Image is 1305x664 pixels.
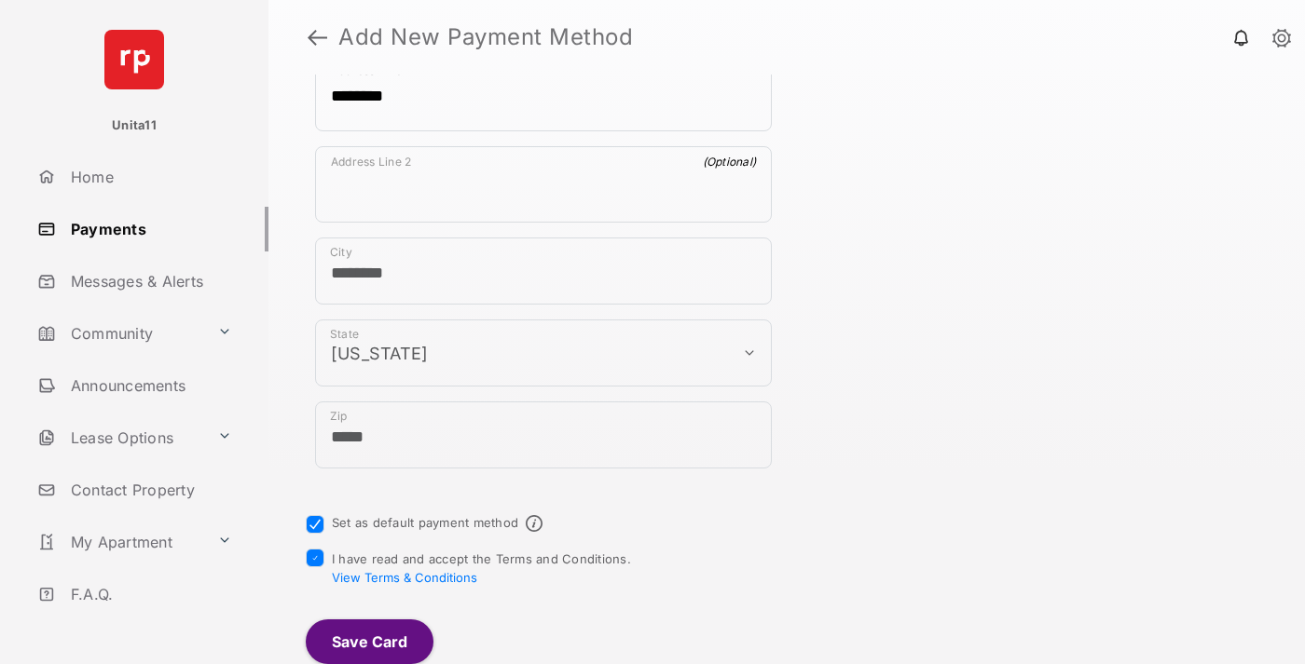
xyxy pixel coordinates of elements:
[30,311,210,356] a: Community
[315,319,772,386] div: payment_method_screening[postal_addresses][administrativeArea]
[315,237,772,305] div: payment_method_screening[postal_addresses][locality]
[30,363,268,408] a: Announcements
[338,26,633,48] strong: Add New Payment Method
[306,619,433,664] button: Save Card
[332,570,477,585] button: I have read and accept the Terms and Conditions.
[315,401,772,468] div: payment_method_screening[postal_addresses][postalCode]
[526,515,543,532] span: Default payment method info
[315,55,772,131] div: payment_method_screening[postal_addresses][addressLine1]
[104,30,164,89] img: svg+xml;base64,PHN2ZyB4bWxucz0iaHR0cDovL3d3dy53My5vcmcvMjAwMC9zdmciIHdpZHRoPSI2NCIgaGVpZ2h0PSI2NC...
[30,155,268,199] a: Home
[30,259,268,304] a: Messages & Alerts
[112,116,157,135] p: Unita11
[332,551,631,585] span: I have read and accept the Terms and Conditions.
[315,146,772,223] div: payment_method_screening[postal_addresses][addressLine2]
[30,468,268,512] a: Contact Property
[30,415,210,460] a: Lease Options
[30,572,268,617] a: F.A.Q.
[30,520,210,564] a: My Apartment
[30,207,268,251] a: Payments
[332,515,518,530] label: Set as default payment method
